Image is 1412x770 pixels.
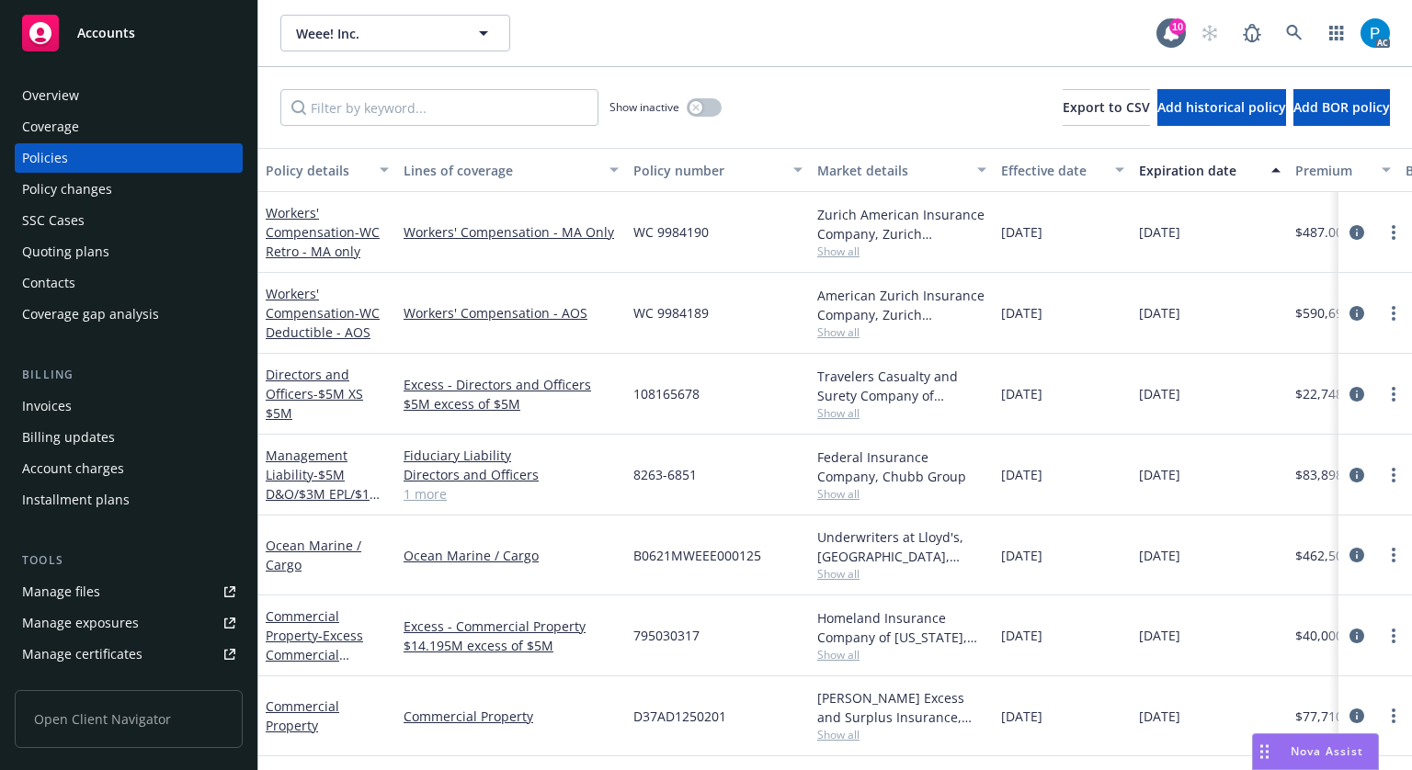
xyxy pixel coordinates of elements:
a: Overview [15,81,243,110]
input: Filter by keyword... [280,89,598,126]
div: Manage claims [22,671,115,700]
a: Quoting plans [15,237,243,266]
span: 795030317 [633,626,700,645]
span: Show all [817,243,986,259]
span: [DATE] [1001,222,1042,242]
span: [DATE] [1139,384,1180,403]
a: Policies [15,143,243,173]
span: - $5M XS $5M [266,385,363,422]
div: Policies [22,143,68,173]
a: circleInformation [1346,464,1368,486]
span: [DATE] [1001,303,1042,323]
span: WC 9984189 [633,303,709,323]
a: Ocean Marine / Cargo [266,537,361,573]
div: Premium [1295,161,1371,180]
a: Coverage gap analysis [15,300,243,329]
span: Show inactive [609,99,679,115]
div: SSC Cases [22,206,85,235]
button: Export to CSV [1063,89,1150,126]
a: Account charges [15,454,243,483]
a: Manage certificates [15,640,243,669]
div: Effective date [1001,161,1104,180]
button: Effective date [994,148,1132,192]
div: Policy number [633,161,782,180]
div: Account charges [22,454,124,483]
a: circleInformation [1346,625,1368,647]
a: Ocean Marine / Cargo [404,546,619,565]
a: more [1383,544,1405,566]
span: Show all [817,566,986,582]
a: Workers' Compensation [266,285,380,341]
a: Installment plans [15,485,243,515]
button: Add historical policy [1157,89,1286,126]
a: more [1383,302,1405,324]
div: Market details [817,161,966,180]
span: $487.00 [1295,222,1343,242]
span: - Excess Commercial Property [266,627,363,683]
a: Fiduciary Liability [404,446,619,465]
div: Billing updates [22,423,115,452]
div: [PERSON_NAME] Excess and Surplus Insurance, Inc., [PERSON_NAME] Group, CRC Group [817,688,986,727]
a: Directors and Officers [404,465,619,484]
span: - $5M D&O/$3M EPL/$1M Fiduciary/ [266,466,381,522]
a: more [1383,625,1405,647]
button: Policy number [626,148,810,192]
span: [DATE] [1001,626,1042,645]
button: Weee! Inc. [280,15,510,51]
a: more [1383,705,1405,727]
div: Coverage [22,112,79,142]
a: Invoices [15,391,243,421]
div: Homeland Insurance Company of [US_STATE], Intact Insurance, CRC Group [817,608,986,647]
div: Drag to move [1253,734,1276,769]
span: [DATE] [1139,222,1180,242]
a: Workers' Compensation - MA Only [404,222,619,242]
span: $22,748.00 [1295,384,1361,403]
div: Manage files [22,577,100,606]
span: Show all [817,486,986,502]
span: $77,710.00 [1295,707,1361,726]
span: Show all [817,647,986,662]
button: Expiration date [1132,148,1288,192]
a: Commercial Property [266,607,363,683]
a: Workers' Compensation [266,204,380,260]
a: more [1383,221,1405,243]
div: Zurich American Insurance Company, Zurich Insurance Group [817,205,986,243]
span: [DATE] [1001,707,1042,726]
a: Contacts [15,268,243,298]
a: Excess - Commercial Property $14.195M excess of $5M [404,617,619,655]
a: Switch app [1318,15,1355,51]
span: Accounts [77,26,135,40]
a: Directors and Officers [266,366,363,422]
a: Management Liability [266,447,381,522]
div: Tools [15,551,243,570]
a: SSC Cases [15,206,243,235]
div: Quoting plans [22,237,109,266]
span: [DATE] [1001,465,1042,484]
span: Manage exposures [15,608,243,638]
span: Show all [817,324,986,340]
span: [DATE] [1001,546,1042,565]
div: Lines of coverage [404,161,598,180]
span: $462,500.00 [1295,546,1369,565]
span: Nova Assist [1291,743,1363,759]
div: Installment plans [22,485,130,515]
div: Policy details [266,161,369,180]
a: Manage files [15,577,243,606]
div: Manage certificates [22,640,142,669]
span: Add BOR policy [1293,98,1390,116]
a: Workers' Compensation - AOS [404,303,619,323]
span: $590,690.00 [1295,303,1369,323]
div: Travelers Casualty and Surety Company of America, Travelers Insurance [817,367,986,405]
div: Coverage gap analysis [22,300,159,329]
span: B0621MWEEE000125 [633,546,761,565]
img: photo [1361,18,1390,48]
a: Accounts [15,7,243,59]
span: [DATE] [1001,384,1042,403]
a: Commercial Property [404,707,619,726]
span: [DATE] [1139,707,1180,726]
div: American Zurich Insurance Company, Zurich Insurance Group [817,286,986,324]
div: Billing [15,366,243,384]
span: WC 9984190 [633,222,709,242]
a: Search [1276,15,1313,51]
div: Policy changes [22,175,112,204]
